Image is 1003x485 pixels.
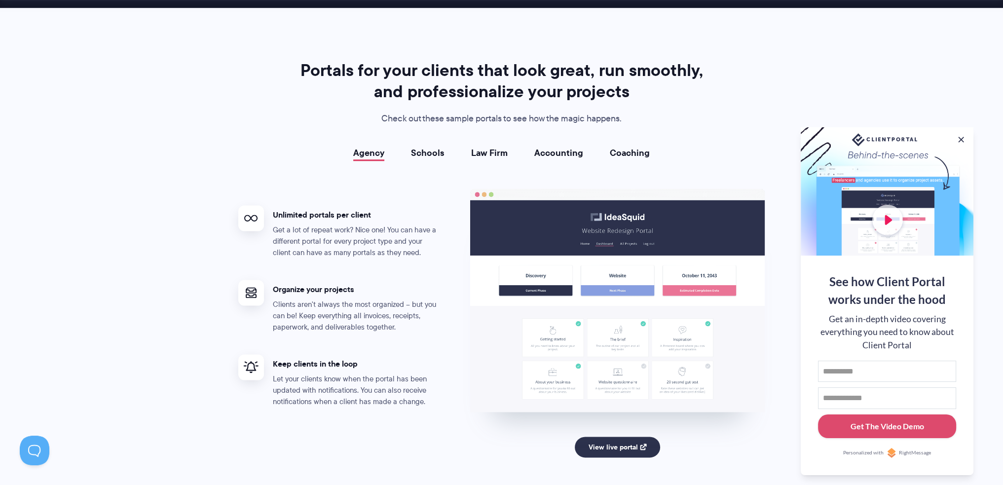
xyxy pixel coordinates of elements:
[818,313,956,352] div: Get an in-depth video covering everything you need to know about Client Portal
[818,414,956,439] button: Get The Video Demo
[273,284,441,295] h4: Organize your projects
[273,359,441,369] h4: Keep clients in the loop
[273,224,441,259] p: Get a lot of repeat work? Nice one! You can have a different portal for every project type and yo...
[818,273,956,308] div: See how Client Portal works under the hood
[887,448,896,458] img: Personalized with RightMessage
[411,148,445,158] a: Schools
[353,148,384,158] a: Agency
[296,112,707,126] p: Check out these sample portals to see how the magic happens.
[296,60,707,102] h2: Portals for your clients that look great, run smoothly, and professionalize your projects
[818,448,956,458] a: Personalized withRightMessage
[610,148,650,158] a: Coaching
[273,210,441,220] h4: Unlimited portals per client
[273,299,441,333] p: Clients aren't always the most organized – but you can be! Keep everything all invoices, receipts...
[20,436,49,465] iframe: Toggle Customer Support
[575,437,660,457] a: View live portal
[843,449,884,457] span: Personalized with
[899,449,931,457] span: RightMessage
[851,420,924,432] div: Get The Video Demo
[471,148,508,158] a: Law Firm
[273,373,441,408] p: Let your clients know when the portal has been updated with notifications. You can also receive n...
[534,148,583,158] a: Accounting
